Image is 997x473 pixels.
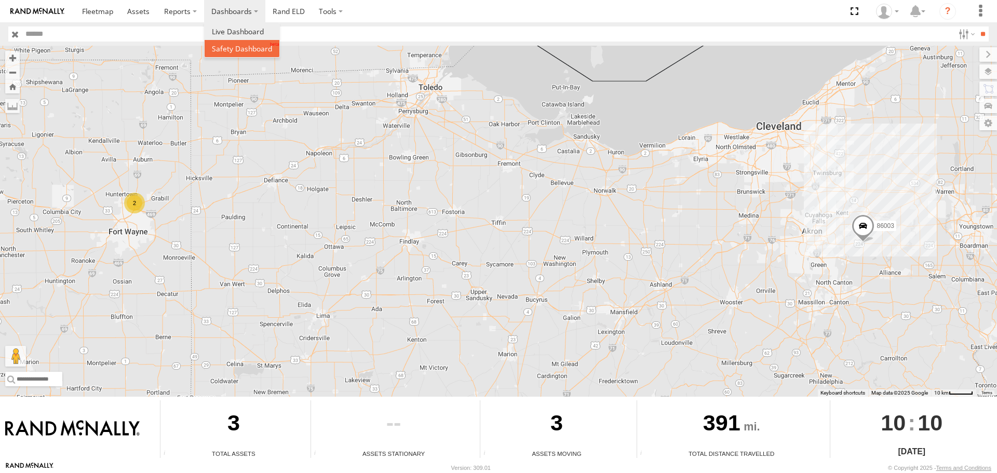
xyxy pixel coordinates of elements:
[5,99,20,113] label: Measure
[981,390,992,395] a: Terms (opens in new tab)
[124,193,145,213] div: 2
[888,465,991,471] div: © Copyright 2025 -
[637,400,826,449] div: 391
[160,449,307,458] div: Total Assets
[979,116,997,130] label: Map Settings
[5,346,26,367] button: Drag Pegman onto the map to open Street View
[6,463,53,473] a: Visit our Website
[160,450,176,458] div: Total number of Enabled Assets
[637,449,826,458] div: Total Distance Travelled
[871,390,928,396] span: Map data ©2025 Google
[877,222,894,229] span: 86003
[931,389,976,397] button: Map Scale: 10 km per 43 pixels
[10,8,64,15] img: rand-logo.svg
[918,400,942,445] span: 10
[5,65,20,79] button: Zoom out
[480,450,496,458] div: Total number of assets current in transit.
[5,420,140,438] img: Rand McNally
[451,465,491,471] div: Version: 309.01
[160,400,307,449] div: 3
[939,3,956,20] i: ?
[311,449,476,458] div: Assets Stationary
[637,450,653,458] div: Total distance travelled by all assets within specified date range and applied filters
[830,445,993,458] div: [DATE]
[311,450,327,458] div: Total number of assets current stationary.
[5,51,20,65] button: Zoom in
[936,465,991,471] a: Terms and Conditions
[954,26,977,42] label: Search Filter Options
[934,390,949,396] span: 10 km
[872,4,902,19] div: Kasey Neumann
[480,400,632,449] div: 3
[830,400,993,445] div: :
[881,400,906,445] span: 10
[820,389,865,397] button: Keyboard shortcuts
[5,79,20,93] button: Zoom Home
[480,449,632,458] div: Assets Moving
